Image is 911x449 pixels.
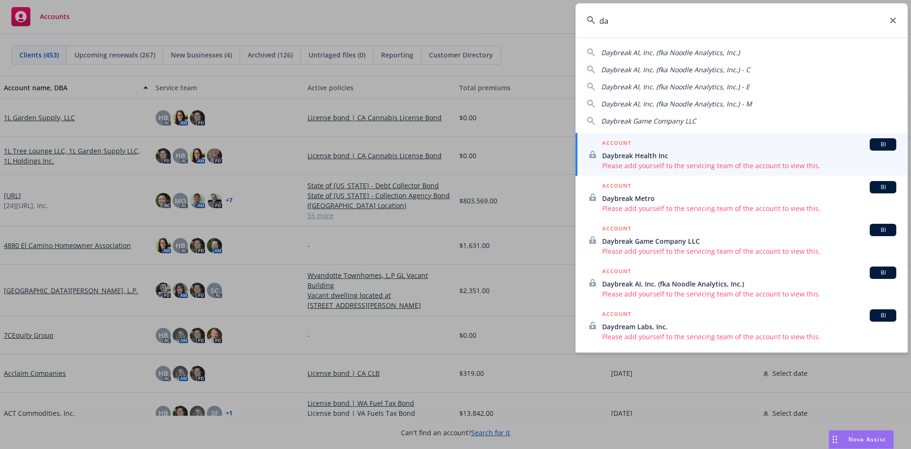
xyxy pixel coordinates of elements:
[602,322,896,332] span: Daydream Labs, Inc.
[576,133,908,176] a: ACCOUNTBIDaybreak Health IncPlease add yourself to the servicing team of the account to view this.
[602,203,896,213] span: Please add yourself to the servicing team of the account to view this.
[601,82,750,91] span: Daybreak AI, Inc. (fka Noodle Analytics, Inc.) - E
[602,161,896,171] span: Please add yourself to the servicing team of the account to view this.
[602,236,896,246] span: Daybreak Game Company LLC
[848,435,886,443] span: Nova Assist
[874,311,892,320] span: BI
[576,3,908,38] input: Search...
[874,226,892,234] span: BI
[602,279,896,289] span: Daybreak AI, Inc. (fka Noodle Analytics, Inc.)
[602,193,896,203] span: Daybreak Metro
[601,65,750,74] span: Daybreak AI, Inc. (fka Noodle Analytics, Inc.) - C
[602,181,631,192] h5: ACCOUNT
[576,304,908,347] a: ACCOUNTBIDaydream Labs, Inc.Please add yourself to the servicing team of the account to view this.
[874,183,892,191] span: BI
[829,430,841,449] div: Drag to move
[601,48,740,57] span: Daybreak AI, Inc. (fka Noodle Analytics, Inc.)
[602,309,631,321] h5: ACCOUNT
[602,224,631,235] h5: ACCOUNT
[602,151,896,161] span: Daybreak Health Inc
[874,140,892,149] span: BI
[576,261,908,304] a: ACCOUNTBIDaybreak AI, Inc. (fka Noodle Analytics, Inc.)Please add yourself to the servicing team ...
[602,267,631,278] h5: ACCOUNT
[602,289,896,299] span: Please add yourself to the servicing team of the account to view this.
[602,246,896,256] span: Please add yourself to the servicing team of the account to view this.
[602,138,631,150] h5: ACCOUNT
[576,219,908,261] a: ACCOUNTBIDaybreak Game Company LLCPlease add yourself to the servicing team of the account to vie...
[874,268,892,277] span: BI
[576,176,908,219] a: ACCOUNTBIDaybreak MetroPlease add yourself to the servicing team of the account to view this.
[602,332,896,342] span: Please add yourself to the servicing team of the account to view this.
[828,430,894,449] button: Nova Assist
[601,99,752,108] span: Daybreak AI, Inc. (fka Noodle Analytics, Inc.) - M
[601,116,696,125] span: Daybreak Game Company LLC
